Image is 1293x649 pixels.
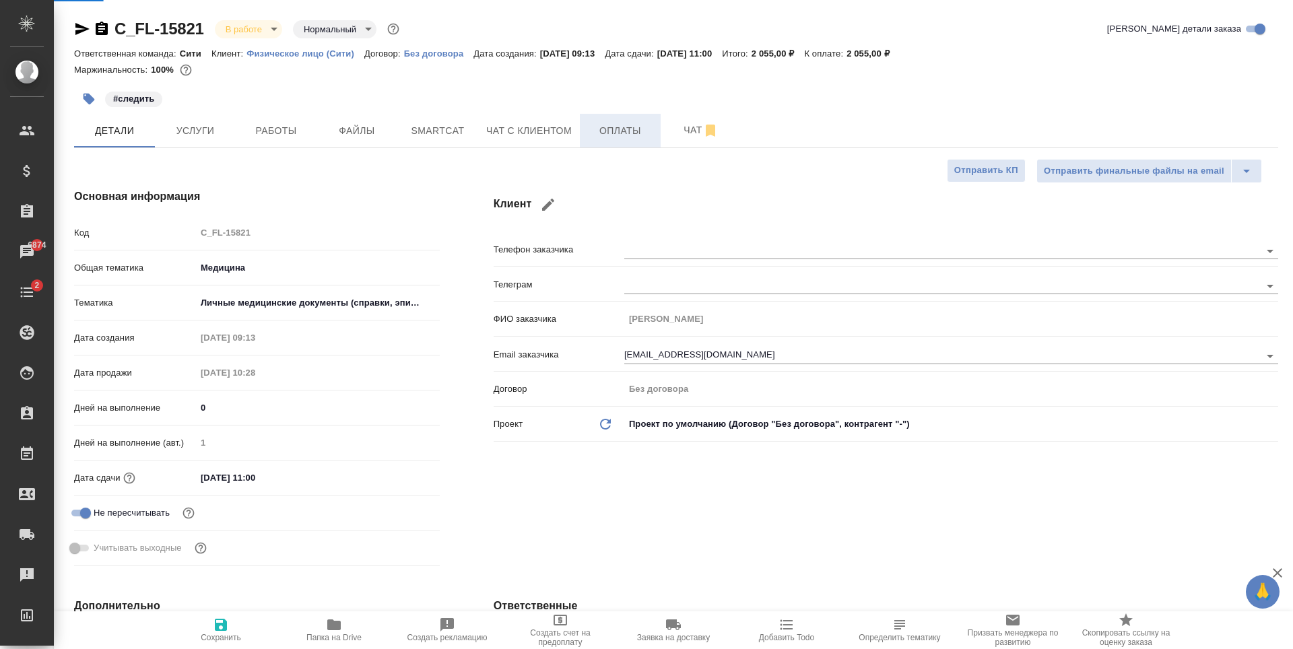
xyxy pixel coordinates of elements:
p: Дата создания [74,331,196,345]
a: C_FL-15821 [114,20,204,38]
p: Email заказчика [494,348,624,362]
button: Создать счет на предоплату [504,611,617,649]
span: Работы [244,123,308,139]
button: Отправить КП [947,159,1026,182]
p: 2 055,00 ₽ [847,48,900,59]
span: Детали [82,123,147,139]
span: Создать рекламацию [407,633,488,642]
button: 0.60 RUB; [177,61,195,79]
a: 2 [3,275,51,309]
button: Доп статусы указывают на важность/срочность заказа [385,20,402,38]
span: Создать счет на предоплату [512,628,609,647]
p: Маржинальность: [74,65,151,75]
button: В работе [222,24,266,35]
p: Дата сдачи [74,471,121,485]
h4: Ответственные [494,598,1278,614]
div: Личные медицинские документы (справки, эпикризы) [196,292,440,314]
div: В работе [293,20,376,38]
p: [DATE] 11:00 [657,48,723,59]
p: Без договора [404,48,474,59]
p: Телеграм [494,278,624,292]
button: Если добавить услуги и заполнить их объемом, то дата рассчитается автоматически [121,469,138,487]
button: Заявка на доставку [617,611,730,649]
input: Пустое поле [196,363,314,382]
p: #следить [113,92,154,106]
span: Сохранить [201,633,241,642]
span: Чат [669,122,733,139]
input: Пустое поле [624,379,1278,399]
button: Open [1261,277,1280,296]
p: Клиент: [211,48,246,59]
input: Пустое поле [196,433,440,452]
div: split button [1036,159,1262,183]
span: Отправить КП [954,163,1018,178]
p: Сити [180,48,211,59]
button: Выбери, если сб и вс нужно считать рабочими днями для выполнения заказа. [192,539,209,557]
p: Ответственная команда: [74,48,180,59]
button: Скопировать ссылку для ЯМессенджера [74,21,90,37]
div: Проект по умолчанию (Договор "Без договора", контрагент "-") [624,413,1278,436]
input: Пустое поле [196,223,440,242]
span: Скопировать ссылку на оценку заказа [1077,628,1174,647]
p: Тематика [74,296,196,310]
p: Физическое лицо (Сити) [246,48,364,59]
button: Добавить тэг [74,84,104,114]
span: Заявка на доставку [637,633,710,642]
p: [DATE] 09:13 [540,48,605,59]
span: Папка на Drive [306,633,362,642]
input: Пустое поле [196,328,314,347]
p: Договор: [364,48,404,59]
span: следить [104,92,164,104]
input: ✎ Введи что-нибудь [196,468,314,487]
button: Создать рекламацию [391,611,504,649]
button: Open [1261,347,1280,366]
p: К оплате: [804,48,847,59]
button: Призвать менеджера по развитию [956,611,1069,649]
span: Smartcat [405,123,470,139]
p: Дней на выполнение [74,401,196,415]
span: Отправить финальные файлы на email [1044,164,1224,179]
h4: Дополнительно [74,598,440,614]
p: Дней на выполнение (авт.) [74,436,196,450]
button: Включи, если не хочешь, чтобы указанная дата сдачи изменилась после переставления заказа в 'Подтв... [180,504,197,522]
p: Общая тематика [74,261,196,275]
p: Дата сдачи: [605,48,657,59]
span: Добавить Todo [759,633,814,642]
button: Определить тематику [843,611,956,649]
span: Определить тематику [859,633,940,642]
svg: Отписаться [702,123,719,139]
h4: Основная информация [74,189,440,205]
p: Дата продажи [74,366,196,380]
button: Отправить финальные файлы на email [1036,159,1232,183]
span: 🙏 [1251,578,1274,606]
button: Добавить Todo [730,611,843,649]
span: Не пересчитывать [94,506,170,520]
p: Телефон заказчика [494,243,624,257]
span: Услуги [163,123,228,139]
a: 6874 [3,235,51,269]
button: 🙏 [1246,575,1280,609]
a: Без договора [404,47,474,59]
span: 2 [26,279,47,292]
p: Код [74,226,196,240]
h4: Клиент [494,189,1278,221]
p: 2 055,00 ₽ [752,48,805,59]
div: В работе [215,20,282,38]
span: Файлы [325,123,389,139]
button: Open [1261,242,1280,261]
p: Дата создания: [473,48,539,59]
button: Скопировать ссылку [94,21,110,37]
button: Нормальный [300,24,360,35]
p: ФИО заказчика [494,312,624,326]
p: Проект [494,417,523,431]
button: Скопировать ссылку на оценку заказа [1069,611,1183,649]
span: 6874 [20,238,54,252]
input: Пустое поле [624,309,1278,329]
a: Физическое лицо (Сити) [246,47,364,59]
p: Итого: [722,48,751,59]
button: Папка на Drive [277,611,391,649]
div: Медицина [196,257,440,279]
span: Учитывать выходные [94,541,182,555]
p: Договор [494,382,624,396]
span: [PERSON_NAME] детали заказа [1107,22,1241,36]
